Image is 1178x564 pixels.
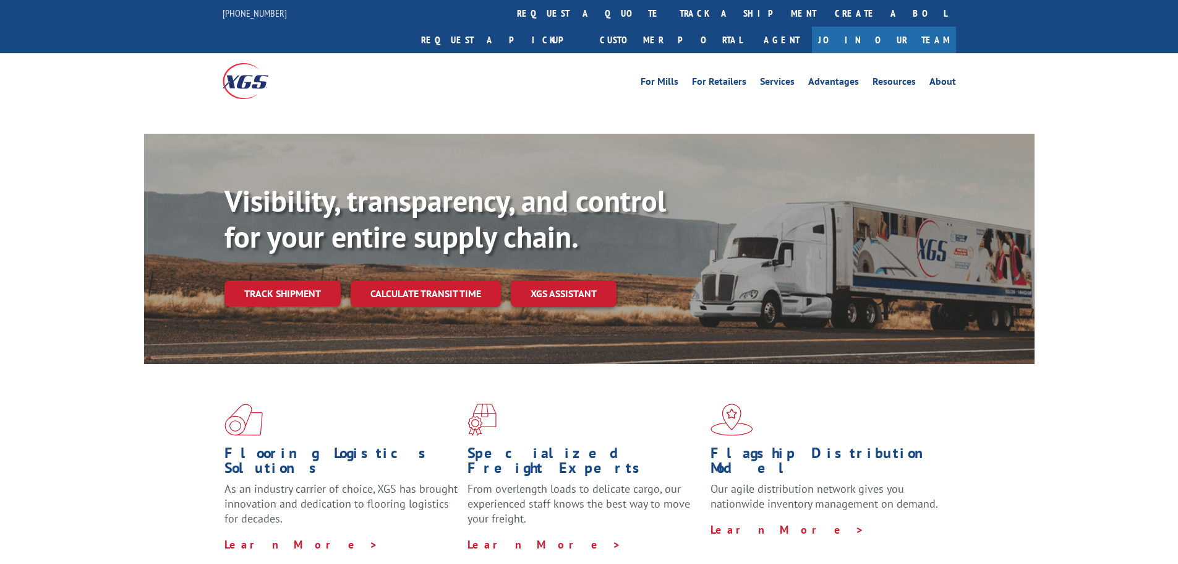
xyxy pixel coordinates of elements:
[224,446,458,482] h1: Flooring Logistics Solutions
[929,77,956,90] a: About
[711,523,864,537] a: Learn More >
[467,446,701,482] h1: Specialized Freight Experts
[711,404,753,436] img: xgs-icon-flagship-distribution-model-red
[224,404,263,436] img: xgs-icon-total-supply-chain-intelligence-red
[692,77,746,90] a: For Retailers
[760,77,795,90] a: Services
[711,482,938,511] span: Our agile distribution network gives you nationwide inventory management on demand.
[467,404,497,436] img: xgs-icon-focused-on-flooring-red
[873,77,916,90] a: Resources
[351,280,501,307] a: Calculate transit time
[751,27,812,53] a: Agent
[511,280,617,307] a: XGS ASSISTANT
[591,27,751,53] a: Customer Portal
[812,27,956,53] a: Join Our Team
[467,537,621,552] a: Learn More >
[641,77,678,90] a: For Mills
[808,77,859,90] a: Advantages
[224,537,378,552] a: Learn More >
[412,27,591,53] a: Request a pickup
[224,482,458,526] span: As an industry carrier of choice, XGS has brought innovation and dedication to flooring logistics...
[711,446,944,482] h1: Flagship Distribution Model
[224,181,666,256] b: Visibility, transparency, and control for your entire supply chain.
[467,482,701,537] p: From overlength loads to delicate cargo, our experienced staff knows the best way to move your fr...
[223,7,287,19] a: [PHONE_NUMBER]
[224,280,341,306] a: Track shipment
